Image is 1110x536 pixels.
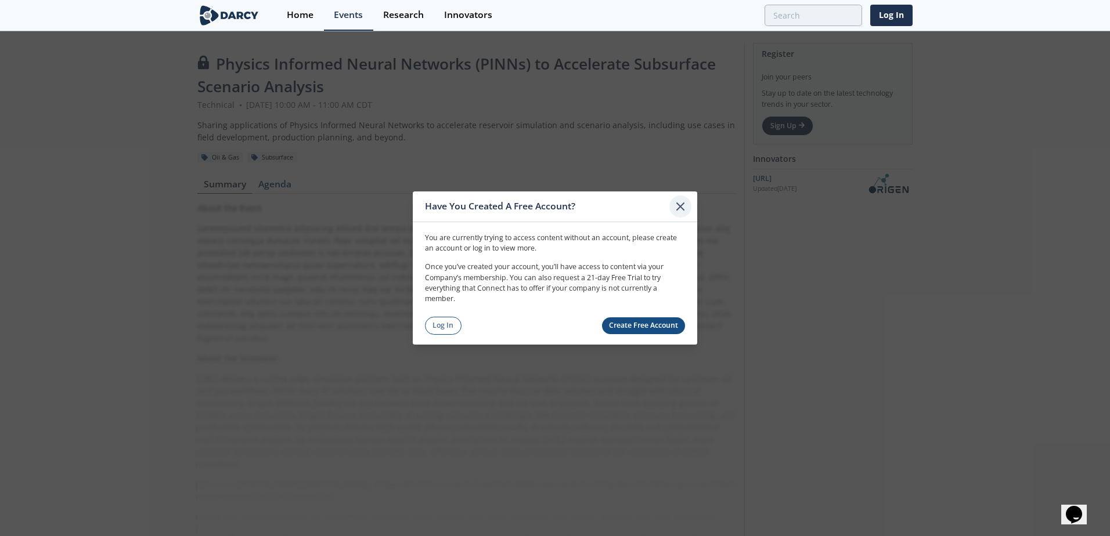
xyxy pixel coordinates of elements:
[870,5,913,26] a: Log In
[334,10,363,20] div: Events
[425,317,462,335] a: Log In
[765,5,862,26] input: Advanced Search
[444,10,492,20] div: Innovators
[197,5,261,26] img: logo-wide.svg
[1061,490,1098,524] iframe: chat widget
[425,262,685,305] p: Once you’ve created your account, you’ll have access to content via your Company’s membership. Yo...
[425,232,685,253] p: You are currently trying to access content without an account, please create an account or log in...
[425,195,669,218] div: Have You Created A Free Account?
[383,10,424,20] div: Research
[287,10,313,20] div: Home
[602,317,686,334] a: Create Free Account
